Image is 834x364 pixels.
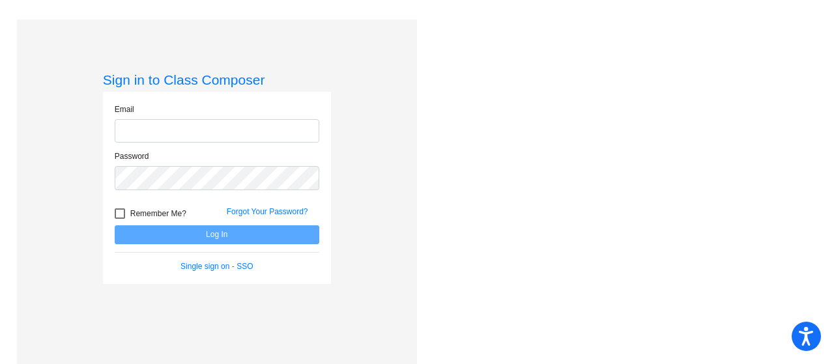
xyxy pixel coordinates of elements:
label: Email [115,104,134,115]
h3: Sign in to Class Composer [103,72,331,88]
a: Single sign on - SSO [180,262,253,271]
label: Password [115,150,149,162]
span: Remember Me? [130,206,186,221]
button: Log In [115,225,319,244]
a: Forgot Your Password? [227,207,308,216]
